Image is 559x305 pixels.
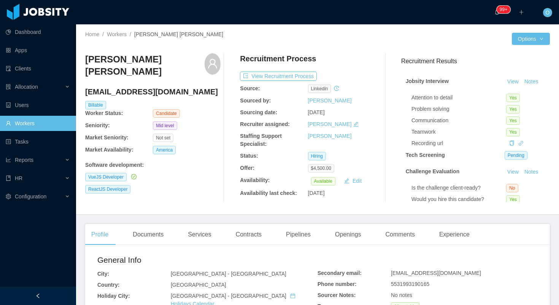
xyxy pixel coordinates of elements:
[411,117,506,125] div: Communication
[380,224,421,245] div: Comments
[406,78,449,84] strong: Jobsity Interview
[230,224,268,245] div: Contracts
[240,53,316,64] h4: Recruitment Process
[85,101,106,109] span: Billable
[85,173,127,181] span: VueJS Developer
[497,6,510,13] sup: 1655
[290,293,295,299] i: icon: calendar
[6,24,70,40] a: icon: pie-chartDashboard
[153,146,176,154] span: America
[509,141,515,146] i: icon: copy
[130,174,137,180] a: icon: check-circle
[308,97,352,104] a: [PERSON_NAME]
[318,270,362,276] b: Secondary email:
[6,61,70,76] a: icon: auditClients
[411,105,506,113] div: Problem solving
[505,151,527,160] span: Pending
[6,157,11,163] i: icon: line-chart
[171,282,226,288] span: [GEOGRAPHIC_DATA]
[411,195,506,203] div: Would you hire this candidate?
[240,165,254,171] b: Offer:
[506,128,520,136] span: Yes
[391,292,412,298] span: No notes
[401,56,550,66] h3: Recruitment Results
[505,169,521,175] a: View
[6,176,11,181] i: icon: book
[107,31,127,37] a: Workers
[318,292,356,298] b: Sourcer Notes:
[308,85,331,93] span: linkedin
[546,8,550,17] span: O
[85,53,205,78] h3: [PERSON_NAME] [PERSON_NAME]
[85,86,221,97] h4: [EMAIL_ADDRESS][DOMAIN_NAME]
[102,31,104,37] span: /
[433,224,476,245] div: Experience
[506,94,520,102] span: Yes
[97,282,119,288] b: Country:
[240,177,270,183] b: Availability:
[153,109,180,118] span: Candidate
[341,176,365,185] button: icon: editEdit
[153,121,177,130] span: Mid level
[6,97,70,113] a: icon: robotUsers
[85,224,114,245] div: Profile
[308,121,352,127] a: [PERSON_NAME]
[6,194,11,199] i: icon: setting
[207,58,218,69] i: icon: user
[240,97,271,104] b: Sourced by:
[411,184,506,192] div: Is the challenge client-ready?
[131,174,137,179] i: icon: check-circle
[521,77,542,86] button: Notes
[130,31,131,37] span: /
[171,271,286,277] span: [GEOGRAPHIC_DATA] - [GEOGRAPHIC_DATA]
[240,72,317,81] button: icon: exportView Recruitment Process
[6,134,70,149] a: icon: profileTasks
[506,195,520,204] span: Yes
[97,254,318,266] h2: General Info
[6,43,70,58] a: icon: appstoreApps
[318,281,357,287] b: Phone number:
[182,224,217,245] div: Services
[308,152,326,160] span: Hiring
[97,271,109,277] b: City:
[512,33,550,45] button: Optionsicon: down
[406,152,445,158] strong: Tech Screening
[518,141,524,146] i: icon: link
[85,147,133,153] b: Market Availability:
[308,109,325,115] span: [DATE]
[97,293,130,299] b: Holiday City:
[240,190,297,196] b: Availability last check:
[240,121,290,127] b: Recruiter assigned:
[134,31,223,37] span: [PERSON_NAME] [PERSON_NAME]
[15,175,22,181] span: HR
[506,117,520,125] span: Yes
[521,168,542,177] button: Notes
[15,84,38,90] span: Allocation
[240,133,282,147] b: Staffing Support Specialist:
[15,157,33,163] span: Reports
[240,109,277,115] b: Sourcing date:
[505,78,521,85] a: View
[6,84,11,89] i: icon: solution
[391,270,481,276] span: [EMAIL_ADDRESS][DOMAIN_NAME]
[329,224,367,245] div: Openings
[240,73,317,79] a: icon: exportView Recruitment Process
[391,281,429,287] span: 5531993190165
[353,121,359,127] i: icon: edit
[85,185,130,193] span: ReactJS Developer
[127,224,170,245] div: Documents
[85,134,129,141] b: Market Seniority:
[280,224,317,245] div: Pipelines
[519,10,524,15] i: icon: plus
[15,193,46,200] span: Configuration
[85,110,123,116] b: Worker Status:
[506,184,518,192] span: No
[6,116,70,131] a: icon: userWorkers
[406,168,460,174] strong: Challenge Evaluation
[506,105,520,113] span: Yes
[334,86,339,91] i: icon: history
[153,134,173,142] span: Not set
[509,139,515,147] div: Copy
[85,31,99,37] a: Home
[240,85,260,91] b: Source:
